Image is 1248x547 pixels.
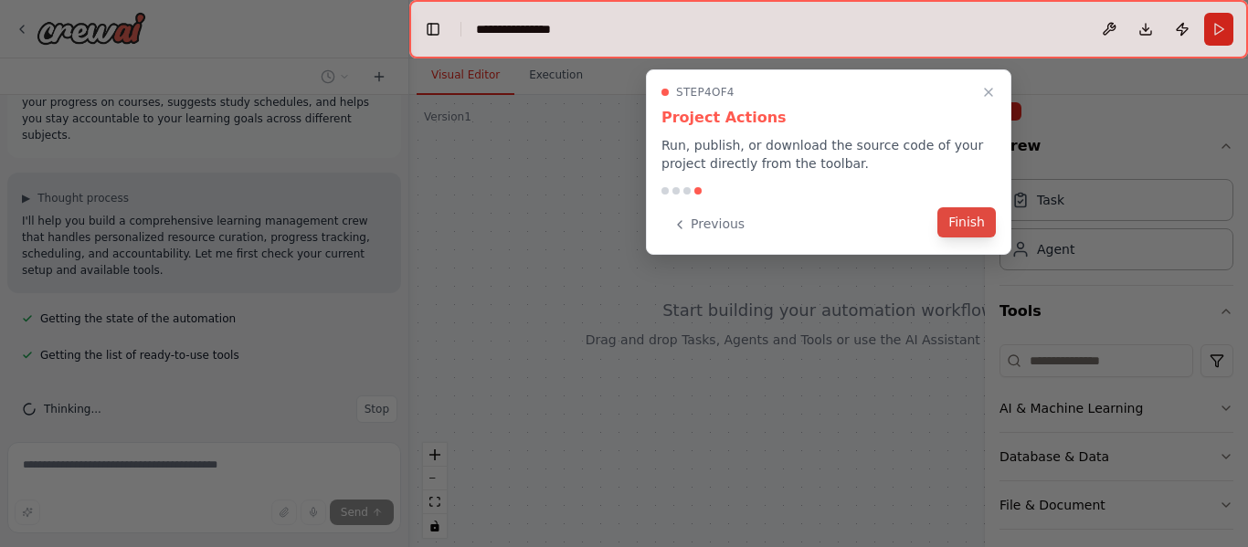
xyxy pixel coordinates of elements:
[661,107,996,129] h3: Project Actions
[937,207,996,237] button: Finish
[661,209,756,239] button: Previous
[420,16,446,42] button: Hide left sidebar
[676,85,735,100] span: Step 4 of 4
[661,136,996,173] p: Run, publish, or download the source code of your project directly from the toolbar.
[978,81,999,103] button: Close walkthrough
